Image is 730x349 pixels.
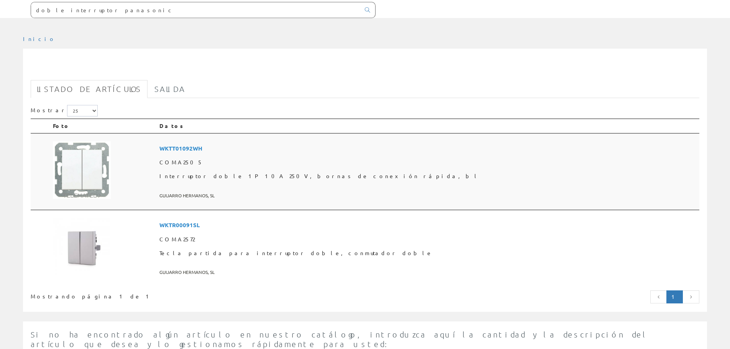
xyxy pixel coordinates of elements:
font: Tecla partida para interruptor doble, conmutador doble [159,249,433,256]
font: Mostrando página 1 de 1 [31,293,152,300]
font: Si no ha encontrado algún artículo en nuestro catálogo, introduzca aquí la cantidad y la descripc... [31,330,649,349]
a: Página actual [666,290,683,303]
font: WKTT01092WH [159,144,202,152]
a: Página anterior [650,290,667,303]
a: Salida [148,80,192,98]
select: Mostrar [67,105,98,116]
font: Salida [154,84,185,93]
font: COMA2572 [159,236,195,242]
input: Buscar ... [31,2,360,18]
a: Inicio [23,35,56,42]
a: Página siguiente [682,290,699,303]
font: Mostrar [31,106,67,113]
font: doble interruptor panasonic [31,60,201,76]
font: Datos [159,122,186,129]
img: Foto artículo Interruptor doble 1P 10A 250V, bornas de conexión rápida, bl (150.90543259557x150) [53,141,111,199]
a: Listado de artículos [31,80,148,98]
font: WKTR00091SL [159,221,200,229]
font: COMA2505 [159,159,203,165]
font: 1 [671,293,678,300]
font: Interruptor doble 1P 10A 250V, bornas de conexión rápida, bl [159,172,479,179]
font: Listado de artículos [37,84,141,93]
img: Foto artículo Tecla partida para interruptor doble, conmutador doble (150x150) [53,218,110,275]
font: GUIJARRO HERMANOS, SL [159,269,215,275]
font: GUIJARRO HERMANOS, SL [159,192,215,198]
font: Foto [53,122,70,129]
